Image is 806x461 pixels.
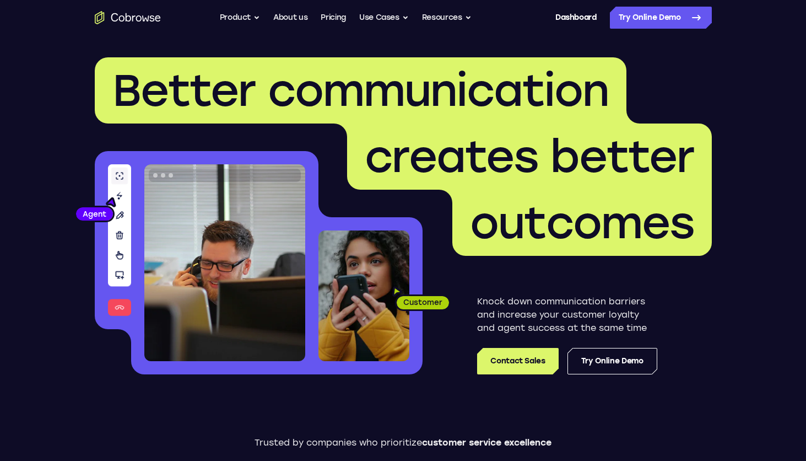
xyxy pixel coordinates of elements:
a: About us [273,7,307,29]
button: Use Cases [359,7,409,29]
button: Resources [422,7,472,29]
span: customer service excellence [422,437,551,448]
span: Better communication [112,64,609,117]
span: creates better [365,130,694,183]
a: Dashboard [555,7,597,29]
img: A customer holding their phone [318,230,409,361]
a: Contact Sales [477,348,558,374]
span: outcomes [470,196,694,249]
a: Pricing [321,7,346,29]
a: Try Online Demo [567,348,657,374]
a: Try Online Demo [610,7,712,29]
button: Product [220,7,261,29]
img: A customer support agent talking on the phone [144,164,305,361]
a: Go to the home page [95,11,161,24]
p: Knock down communication barriers and increase your customer loyalty and agent success at the sam... [477,295,657,335]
